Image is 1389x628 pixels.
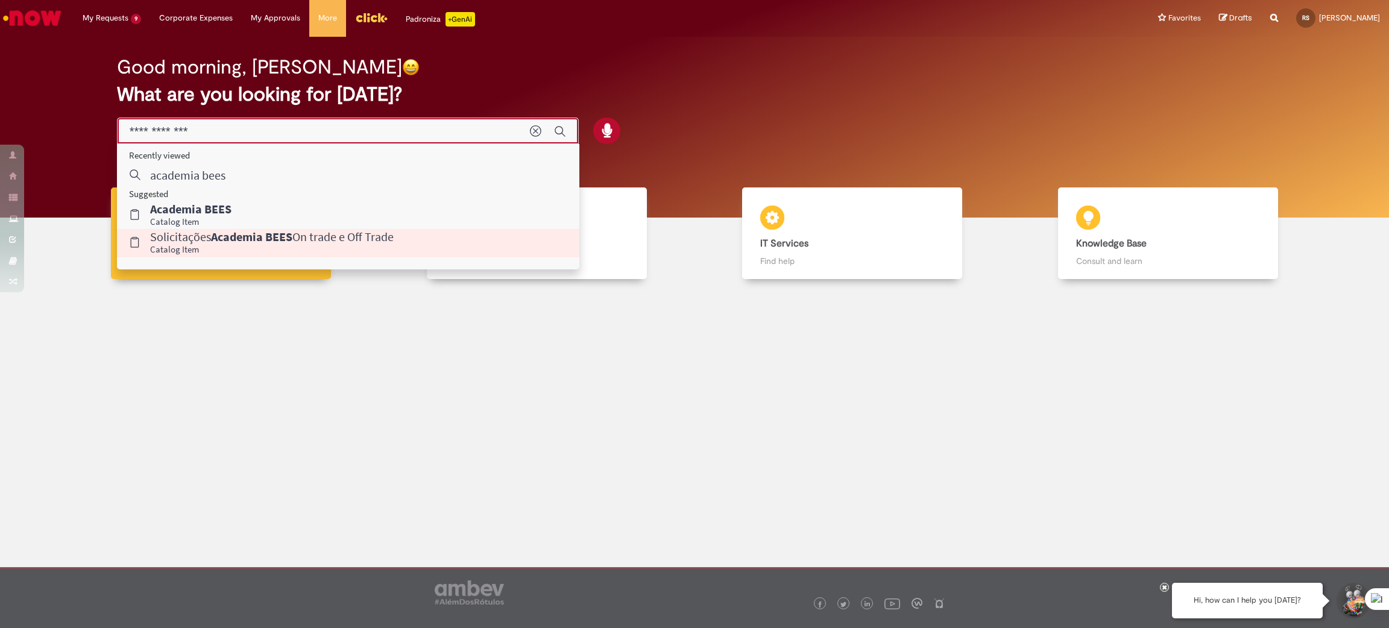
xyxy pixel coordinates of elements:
[912,598,922,609] img: logo_footer_workplace.png
[131,14,141,24] span: 9
[1319,13,1380,23] span: [PERSON_NAME]
[251,12,300,24] span: My Approvals
[446,12,475,27] p: +GenAi
[760,255,944,267] p: Find help
[840,601,846,608] img: logo_footer_twitter.png
[694,187,1010,280] a: IT Services Find help
[1,6,63,30] img: ServiceNow
[817,601,823,608] img: logo_footer_facebook.png
[1076,255,1260,267] p: Consult and learn
[1229,12,1252,24] span: Drafts
[435,580,504,604] img: logo_footer_ambev_rotulo_gray.png
[1168,12,1201,24] span: Favorites
[63,187,379,280] a: Clear up doubts Clear up doubts with Lupi Assist and Gen AI
[159,12,233,24] span: Corporate Expenses
[117,57,402,78] h2: Good morning, [PERSON_NAME]
[1010,187,1326,280] a: Knowledge Base Consult and learn
[865,601,871,608] img: logo_footer_linkedin.png
[1335,583,1371,619] button: Start Support Conversation
[884,595,900,611] img: logo_footer_youtube.png
[934,598,945,609] img: logo_footer_naosei.png
[406,12,475,27] div: Padroniza
[318,12,337,24] span: More
[1302,14,1309,22] span: RS
[1219,13,1252,24] a: Drafts
[760,237,808,250] b: IT Services
[83,12,128,24] span: My Requests
[117,84,1272,105] h2: What are you looking for [DATE]?
[402,58,420,76] img: happy-face.png
[355,8,388,27] img: click_logo_yellow_360x200.png
[1076,237,1147,250] b: Knowledge Base
[1172,583,1323,618] div: Hi, how can I help you [DATE]?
